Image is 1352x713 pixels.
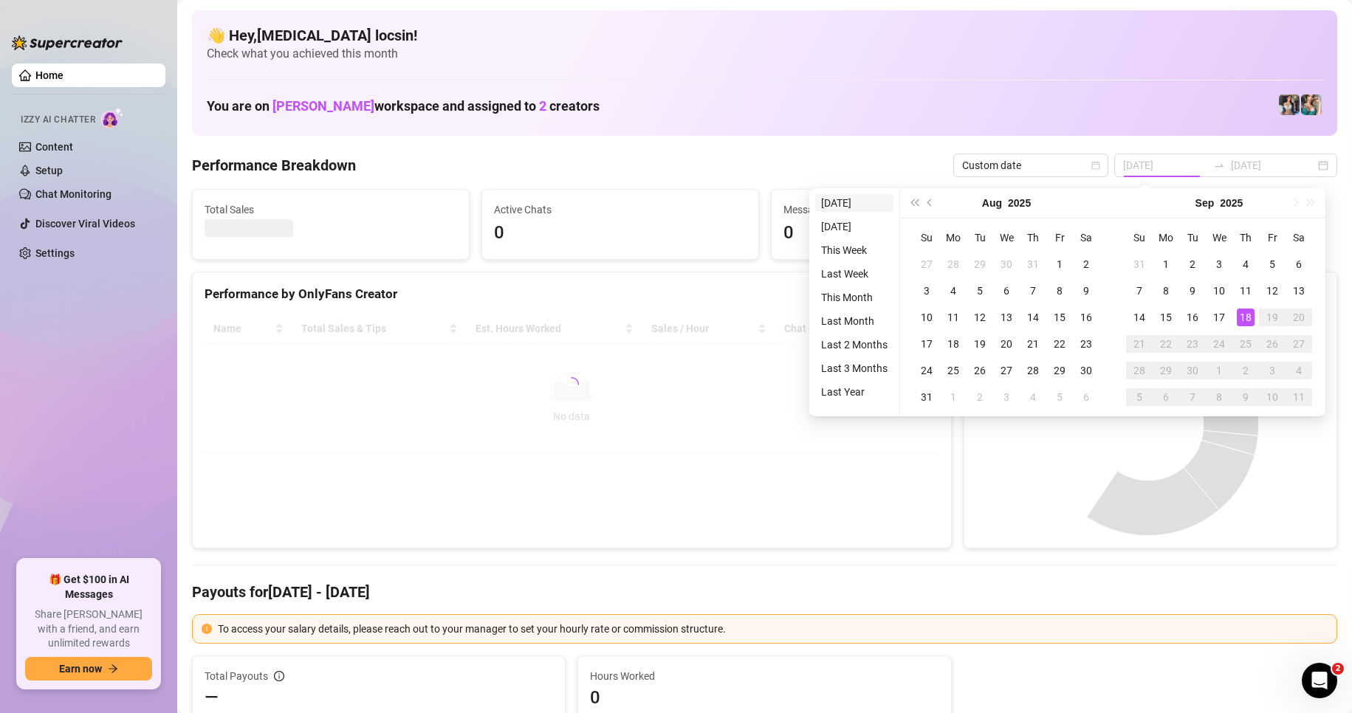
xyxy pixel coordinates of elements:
[1153,251,1179,278] td: 2025-09-01
[1302,663,1337,698] iframe: Intercom live chat
[1153,224,1179,251] th: Mo
[1206,384,1232,410] td: 2025-10-08
[1184,309,1201,326] div: 16
[1206,224,1232,251] th: We
[998,388,1015,406] div: 3
[207,46,1322,62] span: Check what you achieved this month
[1290,282,1308,300] div: 13
[944,255,962,273] div: 28
[944,335,962,353] div: 18
[1130,255,1148,273] div: 31
[993,331,1020,357] td: 2025-08-20
[1237,388,1255,406] div: 9
[1263,282,1281,300] div: 12
[815,359,893,377] li: Last 3 Months
[940,384,967,410] td: 2025-09-01
[1232,304,1259,331] td: 2025-09-18
[1123,157,1207,173] input: Start date
[1024,362,1042,379] div: 28
[1126,304,1153,331] td: 2025-09-14
[1077,309,1095,326] div: 16
[1077,282,1095,300] div: 9
[913,384,940,410] td: 2025-08-31
[1232,331,1259,357] td: 2025-09-25
[205,668,268,684] span: Total Payouts
[1210,335,1228,353] div: 24
[944,388,962,406] div: 1
[1073,304,1099,331] td: 2025-08-16
[1153,331,1179,357] td: 2025-09-22
[1077,255,1095,273] div: 2
[1290,255,1308,273] div: 6
[1232,278,1259,304] td: 2025-09-11
[783,219,1036,247] span: 0
[202,624,212,634] span: exclamation-circle
[1210,362,1228,379] div: 1
[1157,309,1175,326] div: 15
[1091,161,1100,170] span: calendar
[1290,335,1308,353] div: 27
[1220,188,1243,218] button: Choose a year
[1157,282,1175,300] div: 8
[1020,251,1046,278] td: 2025-07-31
[590,686,938,709] span: 0
[1046,384,1073,410] td: 2025-09-05
[1232,224,1259,251] th: Th
[1237,362,1255,379] div: 2
[1046,278,1073,304] td: 2025-08-08
[1231,157,1315,173] input: End date
[1210,255,1228,273] div: 3
[1126,251,1153,278] td: 2025-08-31
[940,251,967,278] td: 2025-07-28
[993,278,1020,304] td: 2025-08-06
[1263,255,1281,273] div: 5
[12,35,123,50] img: logo-BBDzfeDw.svg
[1020,384,1046,410] td: 2025-09-04
[1046,224,1073,251] th: Fr
[1259,384,1286,410] td: 2025-10-10
[967,331,993,357] td: 2025-08-19
[1130,388,1148,406] div: 5
[971,335,989,353] div: 19
[1179,278,1206,304] td: 2025-09-09
[1179,384,1206,410] td: 2025-10-07
[1024,255,1042,273] div: 31
[1153,278,1179,304] td: 2025-09-08
[1073,384,1099,410] td: 2025-09-06
[25,607,152,651] span: Share [PERSON_NAME] with a friend, and earn unlimited rewards
[1046,304,1073,331] td: 2025-08-15
[35,165,63,176] a: Setup
[967,278,993,304] td: 2025-08-05
[1263,309,1281,326] div: 19
[205,201,457,218] span: Total Sales
[1179,224,1206,251] th: Tu
[815,289,893,306] li: This Month
[1206,251,1232,278] td: 2025-09-03
[913,331,940,357] td: 2025-08-17
[1290,362,1308,379] div: 4
[962,154,1099,176] span: Custom date
[998,309,1015,326] div: 13
[1077,335,1095,353] div: 23
[967,357,993,384] td: 2025-08-26
[1184,335,1201,353] div: 23
[971,388,989,406] div: 2
[1286,357,1312,384] td: 2025-10-04
[1259,278,1286,304] td: 2025-09-12
[1126,224,1153,251] th: Su
[922,188,938,218] button: Previous month (PageUp)
[1286,331,1312,357] td: 2025-09-27
[940,357,967,384] td: 2025-08-25
[1290,309,1308,326] div: 20
[35,218,135,230] a: Discover Viral Videos
[1206,278,1232,304] td: 2025-09-10
[21,113,95,127] span: Izzy AI Chatter
[998,282,1015,300] div: 6
[1046,357,1073,384] td: 2025-08-29
[971,282,989,300] div: 5
[1020,278,1046,304] td: 2025-08-07
[25,573,152,602] span: 🎁 Get $100 in AI Messages
[35,188,111,200] a: Chat Monitoring
[1046,331,1073,357] td: 2025-08-22
[1232,384,1259,410] td: 2025-10-09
